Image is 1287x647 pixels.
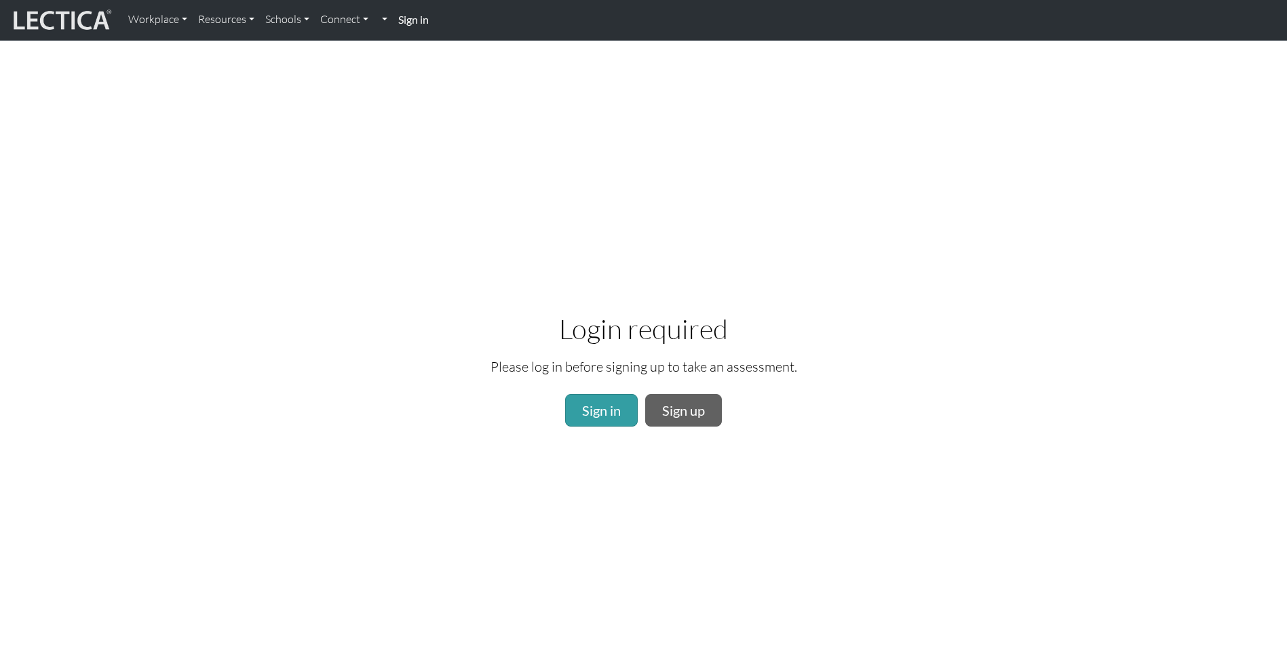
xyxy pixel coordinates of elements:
[393,5,434,35] a: Sign in
[645,394,722,427] a: Sign up
[315,5,374,34] a: Connect
[260,5,315,34] a: Schools
[565,394,638,427] a: Sign in
[193,5,260,34] a: Resources
[10,7,112,33] img: lecticalive
[491,313,797,345] h2: Login required
[123,5,193,34] a: Workplace
[398,13,429,26] strong: Sign in
[491,356,797,378] p: Please log in before signing up to take an assessment.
